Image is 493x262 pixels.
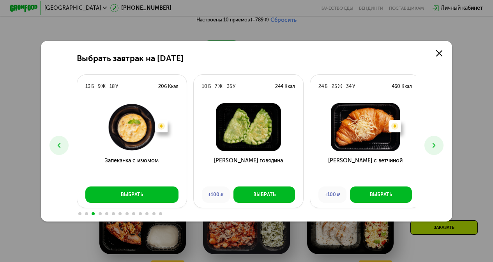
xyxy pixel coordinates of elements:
div: 25 [332,83,337,90]
div: 460 Ккал [392,83,412,90]
div: +100 ₽ [318,186,346,203]
div: 24 [318,83,324,90]
div: Выбрать [121,191,143,198]
div: Ж [338,83,342,90]
div: 244 Ккал [275,83,295,90]
div: Выбрать [253,191,276,198]
img: Блин рваная говядина [199,103,298,151]
div: Б [208,83,211,90]
button: Выбрать [85,186,178,203]
div: Ж [101,83,106,90]
div: Выбрать [370,191,392,198]
div: 18 [110,83,115,90]
div: Б [91,83,94,90]
img: Запеканка с изюмом [83,103,181,151]
div: Ж [218,83,223,90]
div: У [352,83,355,90]
button: Выбрать [233,186,295,203]
div: 206 Ккал [158,83,178,90]
div: Б [325,83,327,90]
h2: Выбрать завтрак на [DATE] [77,54,184,63]
div: У [233,83,235,90]
h3: [PERSON_NAME] с ветчиной [310,156,420,181]
div: 13 [85,83,90,90]
div: У [115,83,118,90]
button: Выбрать [350,186,412,203]
div: 10 [202,83,207,90]
h3: [PERSON_NAME] говядина [194,156,303,181]
div: +100 ₽ [202,186,230,203]
div: 7 [215,83,217,90]
div: 9 [98,83,101,90]
img: Круассан с ветчиной [316,103,414,151]
h3: Запеканка с изюмом [77,156,187,181]
div: 35 [227,83,232,90]
div: 34 [346,83,352,90]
